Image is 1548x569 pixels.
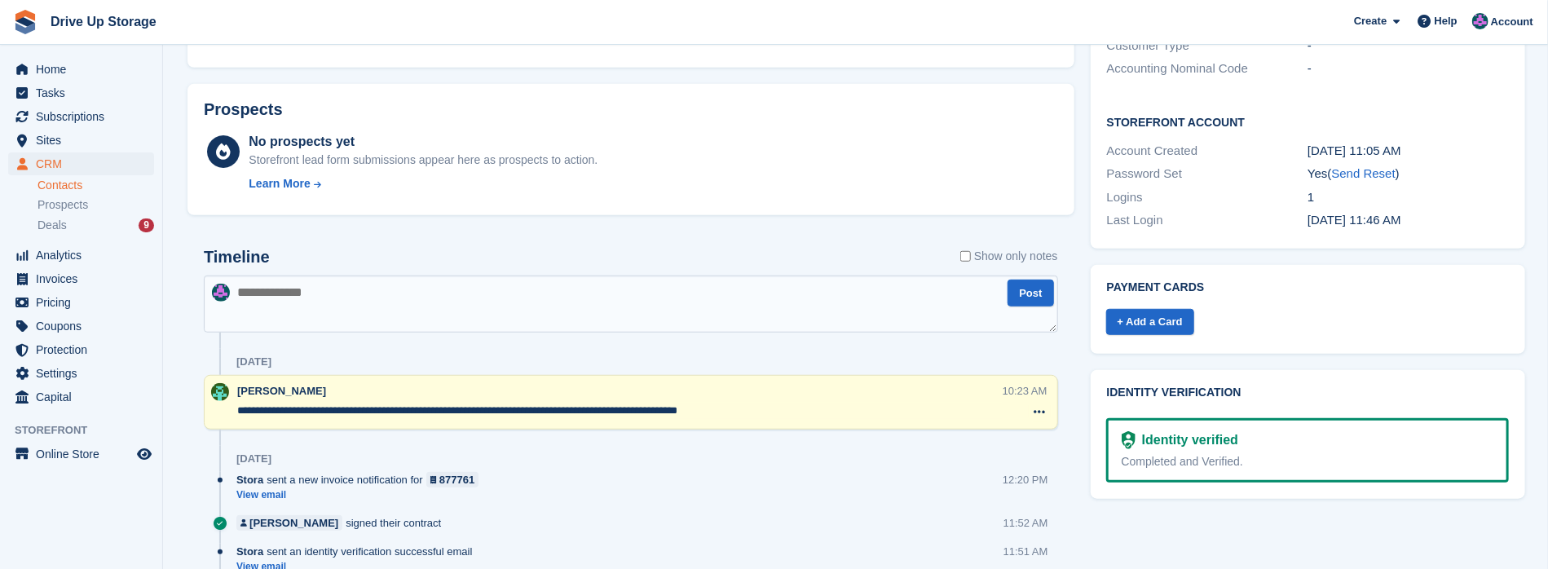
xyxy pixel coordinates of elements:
h2: Prospects [204,100,283,119]
span: ( ) [1328,166,1400,180]
div: Completed and Verified. [1122,453,1493,470]
div: Customer Type [1107,37,1308,55]
a: Drive Up Storage [44,8,163,35]
div: Identity verified [1136,430,1238,450]
span: Capital [36,386,134,408]
label: Show only notes [960,248,1058,265]
div: 12:20 PM [1003,472,1048,487]
a: Contacts [37,178,154,193]
a: View email [236,488,487,502]
div: signed their contract [236,515,449,531]
div: [DATE] [236,452,271,465]
span: Pricing [36,291,134,314]
div: Last Login [1107,211,1308,230]
input: Show only notes [960,248,971,265]
div: [DATE] [236,355,271,368]
div: Password Set [1107,165,1308,183]
a: menu [8,267,154,290]
a: [PERSON_NAME] [236,515,342,531]
div: 9 [139,218,154,232]
span: Tasks [36,82,134,104]
h2: Timeline [204,248,270,267]
a: menu [8,58,154,81]
time: 2025-09-17 10:46:51 UTC [1308,213,1401,227]
a: menu [8,244,154,267]
span: Deals [37,218,67,233]
div: 1 [1308,188,1508,207]
span: Stora [236,544,263,559]
h2: Storefront Account [1107,113,1509,130]
a: menu [8,386,154,408]
span: Storefront [15,422,162,439]
span: Sites [36,129,134,152]
h2: Payment cards [1107,281,1509,294]
span: Home [36,58,134,81]
a: menu [8,82,154,104]
img: Andy [212,284,230,302]
span: Subscriptions [36,105,134,128]
div: Storefront lead form submissions appear here as prospects to action. [249,152,598,169]
a: Preview store [135,444,154,464]
a: menu [8,129,154,152]
div: Yes [1308,165,1508,183]
span: Analytics [36,244,134,267]
span: CRM [36,152,134,175]
button: Post [1008,280,1053,307]
img: Camille [211,383,229,401]
img: Andy [1472,13,1488,29]
span: Online Store [36,443,134,465]
div: 11:52 AM [1003,515,1048,531]
h2: Identity verification [1107,386,1509,399]
span: [PERSON_NAME] [237,385,326,397]
div: [DATE] 11:05 AM [1308,142,1508,161]
a: 877761 [426,472,479,487]
a: Learn More [249,175,598,192]
div: - [1308,37,1508,55]
div: 11:51 AM [1003,544,1048,559]
a: menu [8,105,154,128]
div: - [1308,60,1508,78]
div: Account Created [1107,142,1308,161]
span: Help [1435,13,1458,29]
span: Account [1491,14,1533,30]
div: Accounting Nominal Code [1107,60,1308,78]
div: sent a new invoice notification for [236,472,487,487]
a: menu [8,291,154,314]
img: stora-icon-8386f47178a22dfd0bd8f6a31ec36ba5ce8667c1dd55bd0f319d3a0aa187defe.svg [13,10,37,34]
div: Learn More [249,175,310,192]
a: Send Reset [1332,166,1396,180]
span: Stora [236,472,263,487]
a: + Add a Card [1106,309,1194,336]
a: menu [8,338,154,361]
div: Logins [1107,188,1308,207]
a: menu [8,315,154,337]
img: Identity Verification Ready [1122,431,1136,449]
a: Deals 9 [37,217,154,234]
div: sent an identity verification successful email [236,544,480,559]
span: Create [1354,13,1387,29]
a: menu [8,152,154,175]
span: Coupons [36,315,134,337]
a: menu [8,362,154,385]
span: Settings [36,362,134,385]
span: Invoices [36,267,134,290]
div: [PERSON_NAME] [249,515,338,531]
div: 877761 [439,472,474,487]
span: Protection [36,338,134,361]
span: Prospects [37,197,88,213]
a: menu [8,443,154,465]
div: 10:23 AM [1003,383,1047,399]
a: Prospects [37,196,154,214]
div: No prospects yet [249,132,598,152]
